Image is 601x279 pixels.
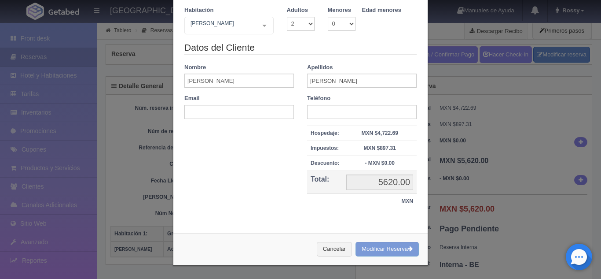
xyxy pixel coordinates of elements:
label: Nombre [184,63,206,72]
label: Habitación [184,6,213,15]
label: Menores [328,6,351,15]
label: Apellidos [307,63,333,72]
button: Cancelar [317,242,352,257]
legend: Datos del Cliente [184,41,417,55]
th: Descuento: [307,156,343,171]
strong: MXN $897.31 [363,145,396,151]
input: Seleccionar hab. [188,19,194,33]
th: Impuestos: [307,141,343,156]
label: Edad menores [362,6,402,15]
th: Hospedaje: [307,126,343,141]
strong: MXN $4,722.69 [361,130,398,136]
label: Email [184,94,200,103]
th: Total: [307,171,343,194]
span: [PERSON_NAME] [188,19,256,28]
label: Teléfono [307,94,330,103]
strong: MXN [401,198,413,204]
label: Adultos [287,6,308,15]
strong: - MXN $0.00 [365,160,394,166]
